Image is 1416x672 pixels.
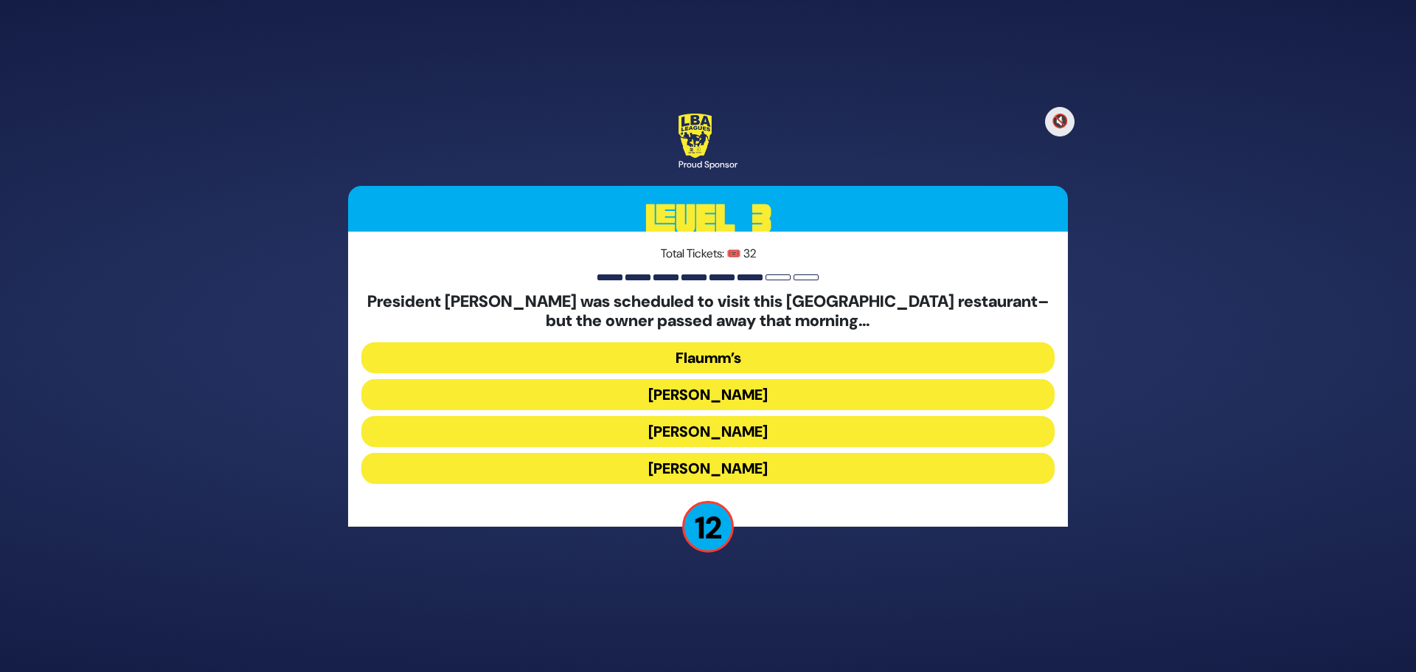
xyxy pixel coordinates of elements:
div: Proud Sponsor [678,158,737,171]
button: Flaumm’s [361,342,1055,373]
button: [PERSON_NAME] [361,453,1055,484]
button: 🔇 [1045,107,1075,136]
p: 12 [682,501,734,553]
button: [PERSON_NAME] [361,416,1055,447]
img: LBA [678,114,712,158]
p: Total Tickets: 🎟️ 32 [361,245,1055,263]
h3: Level 3 [348,186,1068,252]
h5: President [PERSON_NAME] was scheduled to visit this [GEOGRAPHIC_DATA] restaurant–but the owner pa... [361,292,1055,331]
button: [PERSON_NAME] [361,379,1055,410]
